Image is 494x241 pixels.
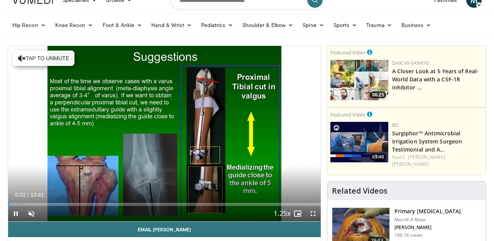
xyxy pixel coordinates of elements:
img: 70422da6-974a-44ac-bf9d-78c82a89d891.150x105_q85_crop-smart_upscale.jpg [330,122,388,162]
button: Pause [8,206,24,221]
a: Email [PERSON_NAME] [8,222,321,237]
div: Feat. [392,154,483,168]
p: Merrill A Ritter [394,217,461,223]
p: 196.1K views [394,232,423,238]
img: 93c22cae-14d1-47f0-9e4a-a244e824b022.png.150x105_q85_crop-smart_upscale.jpg [330,60,388,100]
button: Fullscreen [305,206,321,221]
a: Knee Recon [51,17,98,33]
span: 03:40 [370,153,386,160]
a: Hand & Wrist [147,17,196,33]
span: 0:02 [15,192,25,198]
a: Surgiphor™ Antimicrobial Irrigation System Surgeon Testimonial and A… [392,130,462,153]
span: 06:25 [370,91,386,98]
a: A Closer Look at 5 Years of Real-World Data with a CSF-1R inhibitor … [392,67,479,91]
a: Sports [329,17,362,33]
a: C. [PERSON_NAME] [PERSON_NAME] [392,154,445,167]
a: Shoulder & Elbow [238,17,298,33]
div: Progress Bar [8,203,321,206]
h4: Related Videos [332,186,387,195]
a: Spine [298,17,328,33]
a: Trauma [362,17,397,33]
span: / [27,192,29,198]
button: Unmute [24,206,39,221]
h3: Primary [MEDICAL_DATA] [394,207,461,215]
a: BD [392,122,399,128]
a: Foot & Ankle [98,17,147,33]
button: Enable picture-in-picture mode [290,206,305,221]
a: 06:25 [330,60,388,100]
a: Daiichi-Sankyo [392,60,429,66]
a: Pediatrics [196,17,238,33]
small: Featured Video [330,111,365,118]
video-js: Video Player [8,46,321,222]
p: [PERSON_NAME] [394,224,461,231]
button: Tap to unmute [13,51,74,66]
button: Playback Rate [274,206,290,221]
a: 03:40 [330,122,388,162]
small: Featured Video [330,49,365,56]
a: Business [397,17,436,33]
a: Hip Recon [8,17,51,33]
span: 13:41 [30,192,44,198]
